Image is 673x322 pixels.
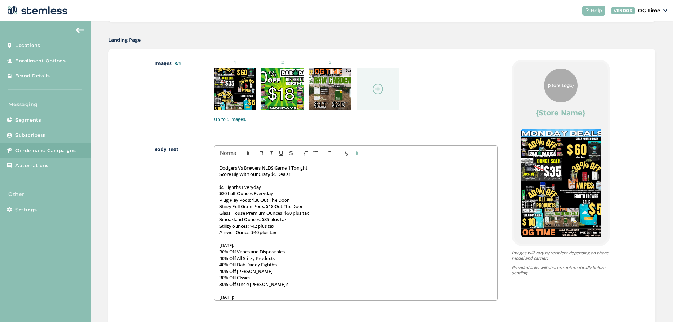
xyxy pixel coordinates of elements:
[219,171,492,177] p: Score Big With our Crazy $5 Deals!
[219,268,492,274] p: 40% Off [PERSON_NAME]
[15,57,66,64] span: Enrollment Options
[548,82,574,89] span: {Store Logo}
[76,27,84,33] img: icon-arrow-back-accent-c549486e.svg
[219,210,492,216] p: Glass House Premium Ounces: $60 plus tax
[15,147,76,154] span: On-demand Campaigns
[611,7,635,14] div: VENDOR
[261,68,304,110] img: Z
[15,206,37,213] span: Settings
[219,261,492,268] p: 40% Off Dab Daddy Eighths
[219,203,492,210] p: Stiiizy Full Gram Pods: $18 Out The Door
[15,42,40,49] span: Locations
[15,162,49,169] span: Automations
[219,242,492,248] p: [DATE]:
[536,108,585,118] label: {Store Name}
[219,274,492,281] p: 30% Off Clssics
[591,7,603,14] span: Help
[261,60,304,66] small: 2
[6,4,67,18] img: logo-dark-0685b13c.svg
[219,216,492,222] p: Smoakland Ounces: $35 plus tax
[219,223,492,229] p: Stiiizy ounces: $42 plus tax
[663,9,667,12] img: icon_down-arrow-small-66adaf34.svg
[219,190,492,197] p: $20 half Ounces Everyday
[15,73,50,80] span: Brand Details
[556,241,566,252] button: Item 1
[521,129,604,237] img: 2Q==
[15,117,41,124] span: Segments
[219,229,492,235] p: Allswell Ounce: $40 plus tax
[108,36,141,43] label: Landing Page
[219,255,492,261] p: 40% Off All Stiiizy Products
[219,165,492,171] p: Dodgers Vs Brewers NLDS Game 1 Tonight!
[175,60,181,67] label: 3/5
[219,197,492,203] p: Plug Play Pods: $30 Out The Door
[512,250,610,261] p: Images will vary by recipient depending on phone model and carrier.
[214,116,498,123] label: Up to 5 images.
[309,60,351,66] small: 3
[309,68,351,110] img: Z
[585,8,589,13] img: icon-help-white-03924b79.svg
[214,68,256,110] img: 2Q==
[214,60,256,66] small: 1
[15,132,45,139] span: Subscribers
[154,60,200,123] label: Images
[512,265,610,275] p: Provided links will shorten automatically before sending.
[373,84,383,94] img: icon-circle-plus-45441306.svg
[219,294,492,300] p: [DATE]:
[566,241,577,252] button: Item 2
[154,145,200,300] label: Body Text
[219,281,492,287] p: 30% Off Uncle [PERSON_NAME]'s
[638,288,673,322] iframe: Chat Widget
[219,184,492,190] p: $5 Eighths Everyday
[219,248,492,255] p: 30% Off Vapes and Disposables
[638,7,660,14] p: OG Time
[545,241,556,252] button: Item 0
